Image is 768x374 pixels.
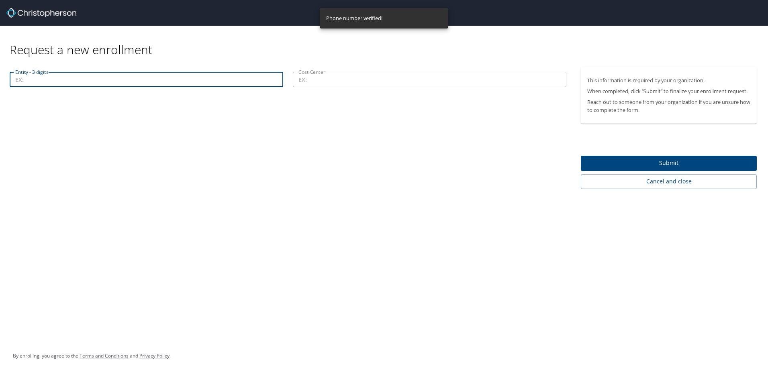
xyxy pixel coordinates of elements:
[293,72,566,87] input: EX:
[587,87,750,95] p: When completed, click “Submit” to finalize your enrollment request.
[10,26,763,57] div: Request a new enrollment
[587,77,750,84] p: This information is required by your organization.
[13,346,171,366] div: By enrolling, you agree to the and .
[587,158,750,168] span: Submit
[581,156,757,171] button: Submit
[581,174,757,189] button: Cancel and close
[10,72,283,87] input: EX:
[326,10,382,26] div: Phone number verified!
[6,8,76,18] img: cbt logo
[139,352,170,359] a: Privacy Policy
[587,177,750,187] span: Cancel and close
[80,352,129,359] a: Terms and Conditions
[587,98,750,114] p: Reach out to someone from your organization if you are unsure how to complete the form.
